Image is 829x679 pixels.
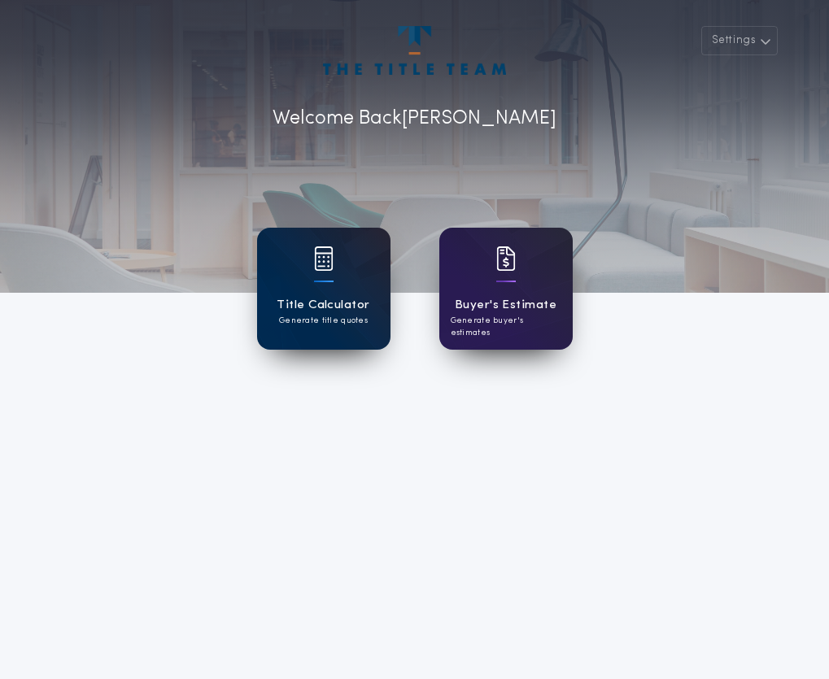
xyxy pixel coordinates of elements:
img: card icon [496,246,516,271]
a: card iconBuyer's EstimateGenerate buyer's estimates [439,228,573,350]
p: Welcome Back [PERSON_NAME] [273,104,556,133]
a: card iconTitle CalculatorGenerate title quotes [257,228,391,350]
img: card icon [314,246,334,271]
h1: Title Calculator [277,296,369,315]
h1: Buyer's Estimate [455,296,556,315]
button: Settings [701,26,778,55]
img: account-logo [323,26,505,75]
p: Generate buyer's estimates [451,315,561,339]
p: Generate title quotes [279,315,368,327]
